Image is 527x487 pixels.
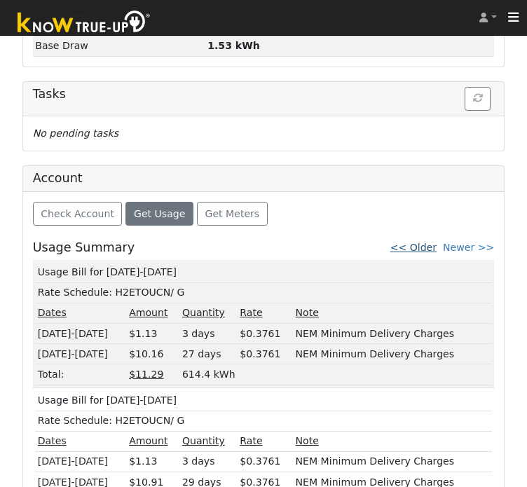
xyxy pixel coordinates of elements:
u: Note [296,435,319,446]
span: / G [170,415,184,426]
div: 27 days [182,347,235,362]
span: / G [170,287,184,298]
button: Refresh [465,87,491,111]
td: Usage Bill for [DATE]-[DATE] [35,391,492,411]
u: Amount [129,435,167,446]
td: $1.13 [127,324,180,344]
u: Amount [129,307,167,318]
h5: Account [33,171,83,185]
h5: Tasks [33,87,495,102]
td: Rate Schedule: H2ETOUCN [35,411,492,431]
div: $0.3761 [240,347,290,362]
a: Newer >> [443,242,494,253]
button: Get Usage [125,202,193,226]
td: NEM Minimum Delivery Charges [293,324,492,344]
td: $10.16 [127,344,180,364]
h5: Usage Summary [33,240,135,255]
td: Total: [35,364,126,385]
img: Know True-Up [11,8,158,39]
u: $11.29 [129,369,163,380]
td: NEM Minimum Delivery Charges [293,344,492,364]
div: 3 days [182,327,235,341]
td: [DATE]-[DATE] [35,451,126,472]
div: $0.3761 [240,454,290,469]
u: Dates [38,435,67,446]
td: $1.13 [127,451,180,472]
span: Get Meters [205,208,260,219]
button: Toggle navigation [500,8,527,27]
td: Rate Schedule: H2ETOUCN [35,282,492,303]
span: Check Account [41,208,114,219]
div: $0.3761 [240,327,290,341]
strong: 1.53 kWh [207,40,260,51]
td: [DATE]-[DATE] [35,344,126,364]
div: 3 days [182,454,235,469]
button: Check Account [33,202,123,226]
td: NEM Minimum Delivery Charges [293,451,492,472]
td: Base Draw [33,36,205,56]
u: Quantity [182,435,225,446]
u: Dates [38,307,67,318]
u: Rate [240,435,262,446]
u: Rate [240,307,262,318]
td: Usage Bill for [DATE]-[DATE] [35,263,492,283]
td: [DATE]-[DATE] [35,324,126,344]
i: No pending tasks [33,128,118,139]
button: Get Meters [197,202,268,226]
span: Get Usage [134,208,185,219]
u: Note [296,307,319,318]
div: 614.4 kWh [182,367,489,382]
u: Quantity [182,307,225,318]
a: << Older [390,242,437,253]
